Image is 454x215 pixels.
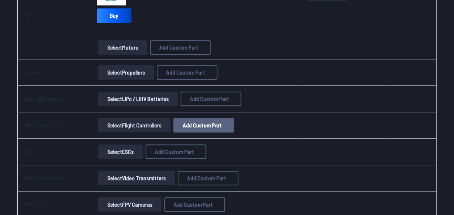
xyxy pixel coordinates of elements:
button: Add Custom Part [173,118,234,132]
a: SelectVideo Transmitters [97,171,176,185]
a: SelectFPV Cameras [97,197,163,212]
span: Add Custom Part [159,45,198,50]
button: Add Custom Part [146,144,206,159]
a: Buy [97,8,131,23]
button: SelectMotors [98,40,147,55]
a: SelectPropellers [97,65,155,80]
button: Add Custom Part [157,65,217,80]
button: SelectFlight Controllers [98,118,170,132]
a: Flight Controllers [23,122,59,128]
button: Add Custom Part [178,171,238,185]
span: Add Custom Part [155,149,194,155]
a: SelectLiPo / LiHV Batteries [97,92,179,106]
a: FPV Cameras [23,201,51,207]
a: Video Transmitters [23,175,62,181]
a: LiPo / LiHV Batteries [23,96,65,102]
button: SelectFPV Cameras [98,197,161,212]
button: SelectVideo Transmitters [98,171,175,185]
a: ESCs [23,148,34,155]
span: Add Custom Part [174,202,213,207]
button: Add Custom Part [181,92,241,106]
button: SelectLiPo / LiHV Batteries [98,92,178,106]
button: Add Custom Part [150,40,211,55]
a: SelectMotors [97,40,148,55]
button: SelectPropellers [98,65,154,80]
a: Propellers [23,69,45,75]
span: Add Custom Part [166,69,205,75]
span: Add Custom Part [190,96,229,102]
button: Add Custom Part [164,197,225,212]
a: SelectESCs [97,144,144,159]
button: SelectESCs [98,144,143,159]
a: Motors [23,12,37,18]
span: Add Custom Part [187,175,226,181]
span: Add Custom Part [183,122,222,128]
a: SelectFlight Controllers [97,118,172,132]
